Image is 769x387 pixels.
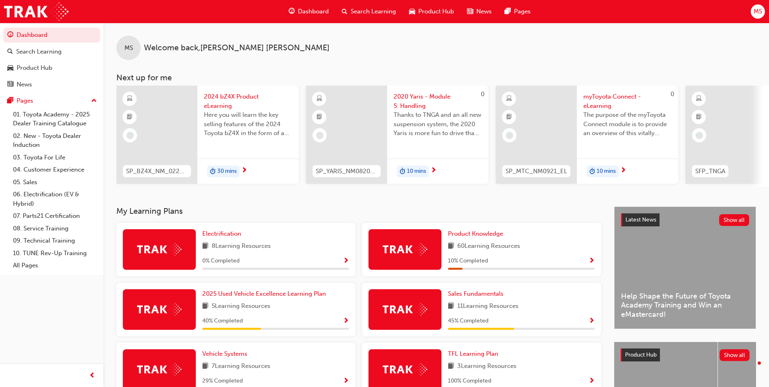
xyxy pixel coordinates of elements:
[342,6,347,17] span: search-icon
[448,350,498,357] span: TFL Learning Plan
[383,303,427,316] img: Trak
[625,351,657,358] span: Product Hub
[751,4,765,19] button: MS
[10,176,100,189] a: 05. Sales
[670,90,674,98] span: 0
[394,110,482,138] span: Thanks to TNGA and an all new suspension system, the 2020 Yaris is more fun to drive than ever be...
[343,376,349,386] button: Show Progress
[91,96,97,106] span: up-icon
[505,6,511,17] span: pages-icon
[7,97,13,105] span: pages-icon
[625,216,656,223] span: Latest News
[10,151,100,164] a: 03. Toyota For Life
[16,47,62,56] div: Search Learning
[476,7,492,16] span: News
[202,361,208,372] span: book-icon
[10,130,100,151] a: 02. New - Toyota Dealer Induction
[431,167,437,174] span: next-icon
[720,349,750,361] button: Show all
[17,80,32,89] div: News
[10,234,100,247] a: 09. Technical Training
[7,81,13,88] span: news-icon
[394,92,482,110] span: 2020 Yaris - Module 5: Handling
[137,363,182,376] img: Trak
[448,376,491,386] span: 100 % Completed
[589,256,595,266] button: Show Progress
[3,93,100,108] button: Pages
[202,316,243,326] span: 40 % Completed
[343,316,349,326] button: Show Progress
[498,3,537,20] a: pages-iconPages
[400,166,405,177] span: duration-icon
[316,132,323,139] span: learningRecordVerb_NONE-icon
[210,166,216,177] span: duration-icon
[343,318,349,325] span: Show Progress
[289,6,295,17] span: guage-icon
[89,371,95,381] span: prev-icon
[204,110,292,138] span: Here you will learn the key selling features of the 2024 Toyota bZ4X in the form of a virtual 6-p...
[589,166,595,177] span: duration-icon
[448,361,454,372] span: book-icon
[10,108,100,130] a: 01. Toyota Academy - 2025 Dealer Training Catalogue
[10,222,100,235] a: 08. Service Training
[202,350,247,357] span: Vehicle Systems
[695,167,725,176] span: SFP_TNGA
[741,359,761,379] iframe: Intercom live chat
[316,167,377,176] span: SP_YARIS_NM0820_EL_05
[202,349,251,359] a: Vehicle Systems
[127,112,133,123] span: booktick-icon
[614,206,756,329] a: Latest NewsShow allHelp Shape the Future of Toyota Academy Training and Win an eMastercard!
[448,316,488,326] span: 45 % Completed
[10,163,100,176] a: 04. Customer Experience
[217,167,237,176] span: 30 mins
[10,210,100,222] a: 07. Parts21 Certification
[3,28,100,43] a: Dashboard
[137,303,182,316] img: Trak
[116,206,601,216] h3: My Learning Plans
[403,3,461,20] a: car-iconProduct Hub
[589,258,595,265] span: Show Progress
[124,43,133,53] span: MS
[621,348,750,361] a: Product HubShow all
[202,290,326,297] span: 2025 Used Vehicle Excellence Learning Plan
[448,289,507,299] a: Sales Fundamentals
[202,241,208,252] span: book-icon
[3,44,100,59] a: Search Learning
[144,43,330,53] span: Welcome back , [PERSON_NAME] [PERSON_NAME]
[583,92,672,110] span: myToyota Connect - eLearning
[589,376,595,386] button: Show Progress
[343,258,349,265] span: Show Progress
[317,112,322,123] span: booktick-icon
[10,188,100,210] a: 06. Electrification (EV & Hybrid)
[461,3,498,20] a: news-iconNews
[351,7,396,16] span: Search Learning
[448,349,501,359] a: TFL Learning Plan
[282,3,335,20] a: guage-iconDashboard
[4,2,69,21] a: Trak
[719,214,750,226] button: Show all
[7,48,13,56] span: search-icon
[202,376,243,386] span: 29 % Completed
[621,213,749,226] a: Latest NewsShow all
[583,110,672,138] span: The purpose of the myToyota Connect module is to provide an overview of this vitally important ne...
[306,86,488,184] a: 0SP_YARIS_NM0820_EL_052020 Yaris - Module 5: HandlingThanks to TNGA and an all new suspension sys...
[448,230,503,237] span: Product Knowledge
[696,112,702,123] span: booktick-icon
[126,167,188,176] span: SP_BZ4X_NM_0224_EL01
[204,92,292,110] span: 2024 bZ4X Product eLearning
[383,243,427,256] img: Trak
[116,86,299,184] a: SP_BZ4X_NM_0224_EL012024 bZ4X Product eLearningHere you will learn the key selling features of th...
[506,94,512,104] span: learningResourceType_ELEARNING-icon
[103,73,769,82] h3: Next up for me
[212,301,270,312] span: 5 Learning Resources
[317,94,322,104] span: learningResourceType_ELEARNING-icon
[407,167,426,176] span: 10 mins
[17,96,33,105] div: Pages
[3,77,100,92] a: News
[10,247,100,260] a: 10. TUNE Rev-Up Training
[343,256,349,266] button: Show Progress
[3,26,100,93] button: DashboardSearch LearningProduct HubNews
[467,6,473,17] span: news-icon
[506,132,513,139] span: learningRecordVerb_NONE-icon
[241,167,247,174] span: next-icon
